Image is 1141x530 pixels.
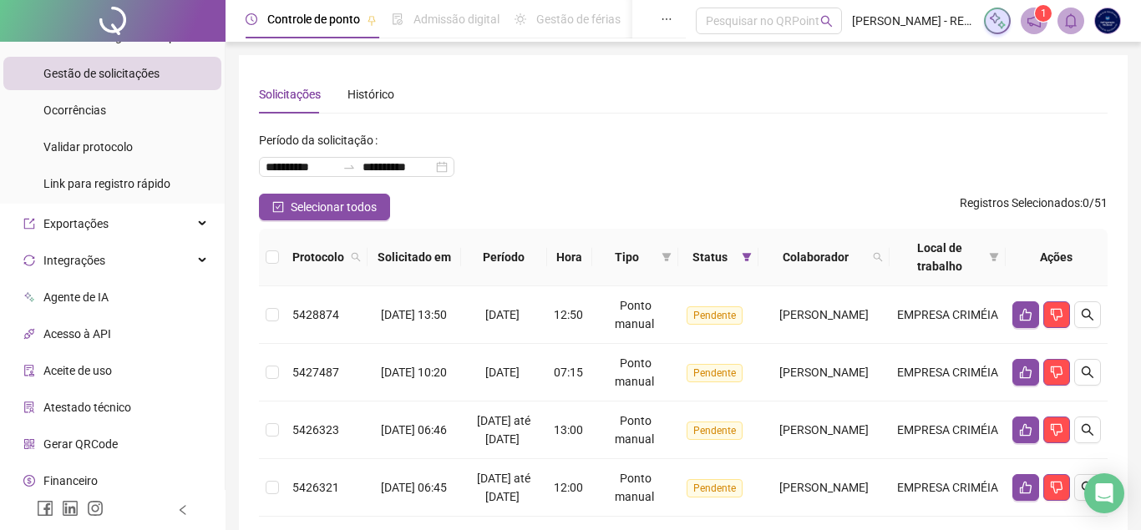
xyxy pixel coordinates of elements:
[1081,366,1094,379] span: search
[870,245,886,270] span: search
[292,248,344,266] span: Protocolo
[292,366,339,379] span: 5427487
[347,85,394,103] div: Histórico
[890,401,1006,459] td: EMPRESA CRIMÉIA
[1019,423,1032,437] span: like
[43,103,106,117] span: Ocorrências
[1027,13,1042,28] span: notification
[292,423,339,437] span: 5426323
[896,239,982,275] span: Local de trabalho
[986,235,1002,279] span: filter
[368,229,461,286] th: Solicitado em
[351,252,361,262] span: search
[1050,366,1063,379] span: dislike
[43,67,160,80] span: Gestão de solicitações
[43,364,112,377] span: Aceite de uso
[43,327,111,341] span: Acesso à API
[742,252,752,262] span: filter
[259,127,384,154] label: Período da solicitação
[43,437,118,451] span: Gerar QRCode
[615,356,654,388] span: Ponto manual
[554,366,583,379] span: 07:15
[890,459,1006,517] td: EMPRESA CRIMÉIA
[1050,423,1063,437] span: dislike
[43,474,98,487] span: Financeiro
[960,194,1108,220] span: : 0 / 51
[43,217,109,230] span: Exportações
[1081,308,1094,321] span: search
[43,290,109,304] span: Agente de IA
[554,308,583,321] span: 12:50
[23,218,35,230] span: export
[1019,308,1032,321] span: like
[685,248,735,266] span: Status
[779,481,869,494] span: [PERSON_NAME]
[890,344,1006,401] td: EMPRESA CRIMÉIA
[485,366,520,379] span: [DATE]
[342,160,356,174] span: swap-right
[259,194,390,220] button: Selecionar todos
[392,13,403,25] span: file-done
[873,252,883,262] span: search
[1050,481,1063,494] span: dislike
[765,248,867,266] span: Colaborador
[347,245,364,270] span: search
[43,401,131,414] span: Atestado técnico
[779,308,869,321] span: [PERSON_NAME]
[1041,8,1047,19] span: 1
[738,245,755,270] span: filter
[292,481,339,494] span: 5426321
[687,364,743,382] span: Pendente
[779,366,869,379] span: [PERSON_NAME]
[43,177,170,190] span: Link para registro rápido
[615,299,654,331] span: Ponto manual
[23,438,35,450] span: qrcode
[37,500,53,517] span: facebook
[658,245,675,270] span: filter
[1019,481,1032,494] span: like
[599,248,655,266] span: Tipo
[23,365,35,376] span: audit
[381,423,447,437] span: [DATE] 06:46
[267,13,360,26] span: Controle de ponto
[485,308,520,321] span: [DATE]
[547,229,592,286] th: Hora
[259,85,321,103] div: Solicitações
[23,401,35,413] span: solution
[1063,13,1078,28] span: bell
[87,500,104,517] span: instagram
[43,140,133,154] span: Validar protocolo
[662,252,672,262] span: filter
[23,328,35,340] span: api
[536,13,621,26] span: Gestão de férias
[1035,5,1052,22] sup: 1
[246,13,257,25] span: clock-circle
[23,475,35,487] span: dollar
[461,229,547,286] th: Período
[989,252,999,262] span: filter
[342,160,356,174] span: to
[1081,481,1094,494] span: search
[477,414,530,446] span: [DATE] até [DATE]
[960,196,1080,209] span: Registros Selecionados
[687,306,743,325] span: Pendente
[272,201,284,213] span: check-square
[62,500,79,517] span: linkedin
[292,308,339,321] span: 5428874
[779,423,869,437] span: [PERSON_NAME]
[820,15,833,28] span: search
[43,254,105,267] span: Integrações
[554,423,583,437] span: 13:00
[1084,473,1124,513] div: Open Intercom Messenger
[381,481,447,494] span: [DATE] 06:45
[381,308,447,321] span: [DATE] 13:50
[661,13,672,25] span: ellipsis
[687,479,743,497] span: Pendente
[413,13,500,26] span: Admissão digital
[988,12,1007,30] img: sparkle-icon.fc2bf0ac1784a2077858766a79e2daf3.svg
[1019,366,1032,379] span: like
[554,481,583,494] span: 12:00
[852,12,974,30] span: [PERSON_NAME] - REFRIGERAÇÃO NACIONAL
[477,472,530,503] span: [DATE] até [DATE]
[515,13,526,25] span: sun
